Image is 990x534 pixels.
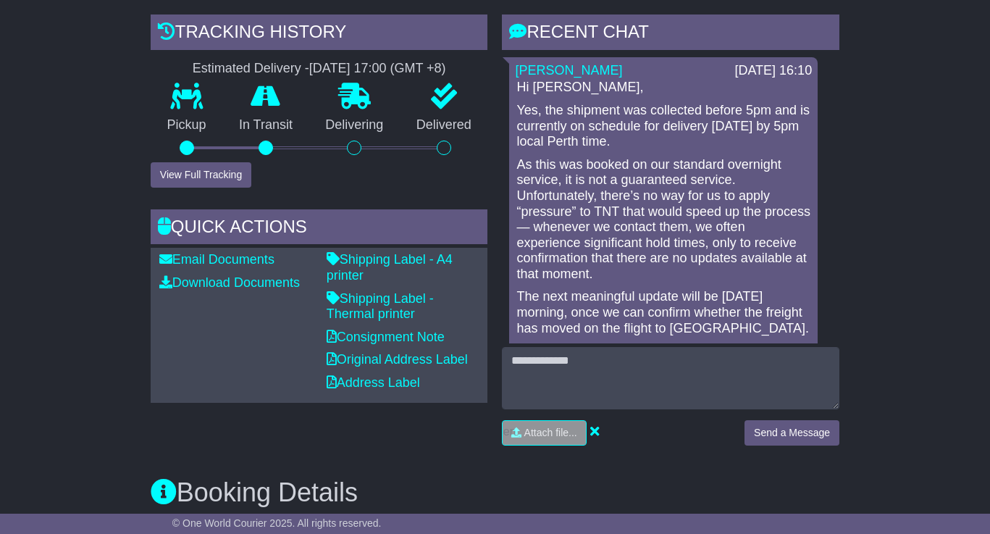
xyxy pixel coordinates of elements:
span: © One World Courier 2025. All rights reserved. [172,517,382,529]
div: Quick Actions [151,209,488,249]
div: Tracking history [151,14,488,54]
a: [PERSON_NAME] [515,63,622,78]
div: [DATE] 17:00 (GMT +8) [309,61,446,77]
div: Estimated Delivery - [151,61,488,77]
a: Shipping Label - Thermal printer [327,291,434,322]
div: RECENT CHAT [502,14,839,54]
a: Shipping Label - A4 printer [327,252,453,283]
p: Hi [PERSON_NAME], [516,80,810,96]
div: [DATE] 16:10 [734,63,812,79]
p: Pickup [151,117,222,133]
p: Yes, the shipment was collected before 5pm and is currently on schedule for delivery [DATE] by 5p... [516,103,810,150]
h3: Booking Details [151,478,839,507]
a: Email Documents [159,252,274,267]
a: Consignment Note [327,330,445,344]
button: Send a Message [744,420,839,446]
a: Download Documents [159,275,300,290]
p: As this was booked on our standard overnight service, it is not a guaranteed service. Unfortunate... [516,157,810,283]
p: Delivered [400,117,487,133]
p: The next meaningful update will be [DATE] morning, once we can confirm whether the freight has mo... [516,289,810,336]
a: Original Address Label [327,352,468,367]
a: Address Label [327,375,420,390]
button: View Full Tracking [151,162,251,188]
p: In Transit [222,117,309,133]
p: Delivering [309,117,400,133]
